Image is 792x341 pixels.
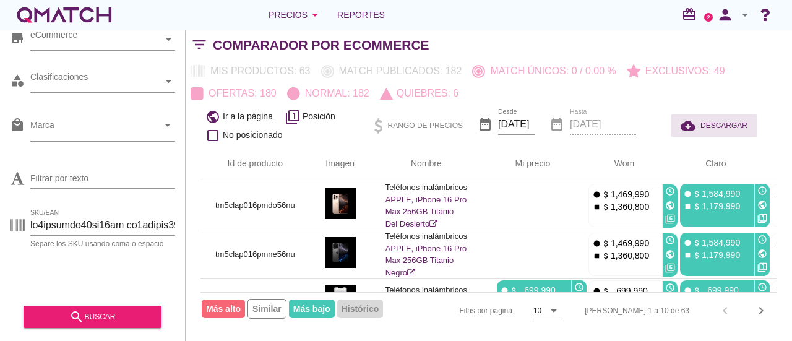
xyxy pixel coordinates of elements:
[385,195,467,228] a: APPLE, iPhone 16 Pro Max 256GB Titanio Del Desierto
[671,114,757,137] button: DESCARGAR
[665,283,675,293] i: access_time
[757,282,767,292] i: access_time
[592,190,601,199] i: fiber_manual_record
[611,285,648,297] p: 699,990
[337,300,384,318] span: Histórico
[289,300,335,318] span: Más bajo
[601,287,611,296] i: attach_money
[665,201,675,210] i: public
[223,129,283,142] span: No posicionado
[757,249,767,259] i: public
[285,110,300,124] i: filter_1
[375,82,463,105] button: Quiebres: 6
[665,249,675,259] i: public
[385,181,467,194] p: Teléfonos inalámbricos
[325,188,356,219] img: tm5clap016pmdo56nu_600.jpg
[775,190,785,199] i: fiber_manual_record
[683,251,692,260] i: stop
[308,7,322,22] i: arrow_drop_down
[385,244,467,277] a: APPLE, iPhone 16 Pro Max 256GB Titanio Negro
[247,299,286,319] span: Similar
[482,147,574,181] th: Mi precio: Not sorted. Activate to sort ascending.
[325,237,356,268] img: tm5clap016pmne56nu_600.jpg
[775,287,785,296] i: fiber_manual_record
[702,188,740,200] p: 1,584,990
[574,282,584,292] i: access_time
[533,305,541,316] div: 10
[757,235,767,244] i: access_time
[10,73,25,88] i: category
[592,251,601,261] i: stop
[303,110,335,123] span: Posición
[754,303,768,318] i: chevron_right
[702,284,739,296] p: 699,990
[757,200,767,210] i: public
[160,118,175,132] i: arrow_drop_down
[337,7,385,22] span: Reportes
[681,118,700,133] i: cloud_download
[665,235,675,245] i: access_time
[704,13,713,22] a: 2
[509,286,519,295] i: attach_money
[683,286,692,295] i: fiber_manual_record
[310,147,371,181] th: Imagen: Not sorted.
[385,230,467,243] p: Teléfonos inalámbricos
[775,251,785,261] i: stop
[205,128,220,143] i: check_box_outline_blank
[640,64,725,79] p: Exclusivos: 49
[702,200,740,212] p: 1,179,990
[546,303,561,318] i: arrow_drop_down
[622,60,731,82] button: Exclusivos: 49
[707,14,710,20] text: 2
[332,2,390,27] a: Reportes
[683,189,692,199] i: fiber_manual_record
[611,249,649,262] p: 1,360,800
[467,60,621,82] button: Match únicos: 0 / 0.00 %
[683,202,692,211] i: stop
[371,147,482,181] th: Nombre: Not sorted.
[300,86,369,101] p: Normal: 182
[15,2,114,27] a: white-qmatch-logo
[757,186,767,196] i: access_time
[692,189,702,199] i: attach_money
[10,118,25,132] i: local_mall
[24,306,161,328] button: buscar
[738,7,752,22] i: arrow_drop_down
[10,31,25,46] i: store
[702,249,740,261] p: 1,179,990
[213,35,429,55] h2: Comparador por eCommerce
[601,251,611,261] i: attach_money
[336,293,562,329] div: Filas por página
[200,147,310,181] th: Id de producto: Not sorted.
[750,300,772,322] button: Next page
[519,284,556,296] p: 699,990
[713,6,738,24] i: person
[30,240,175,248] div: Separe los SKU usando coma o espacio
[601,239,611,248] i: attach_money
[665,147,757,181] th: Claro: Not sorted. Activate to sort ascending.
[592,202,601,212] i: stop
[692,251,702,260] i: attach_money
[498,114,535,134] input: Desde
[700,120,747,131] span: DESCARGAR
[385,284,467,296] p: Teléfonos inalámbricos
[215,199,295,212] p: tm5clap016pmdo56nu
[611,237,649,249] p: 1,469,990
[500,286,509,295] i: fiber_manual_record
[205,110,220,124] i: public
[665,263,675,273] i: filter_6
[186,82,282,105] button: Ofertas: 180
[485,64,616,79] p: Match únicos: 0 / 0.00 %
[33,309,152,324] div: buscar
[692,238,702,248] i: attach_money
[204,86,277,101] p: Ofertas: 180
[702,236,740,249] p: 1,584,990
[757,214,767,223] i: filter_1
[665,186,675,196] i: access_time
[574,147,665,181] th: Wom: Not sorted. Activate to sort ascending.
[611,188,649,201] p: 1,469,990
[601,190,611,199] i: attach_money
[202,300,245,318] span: Más alto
